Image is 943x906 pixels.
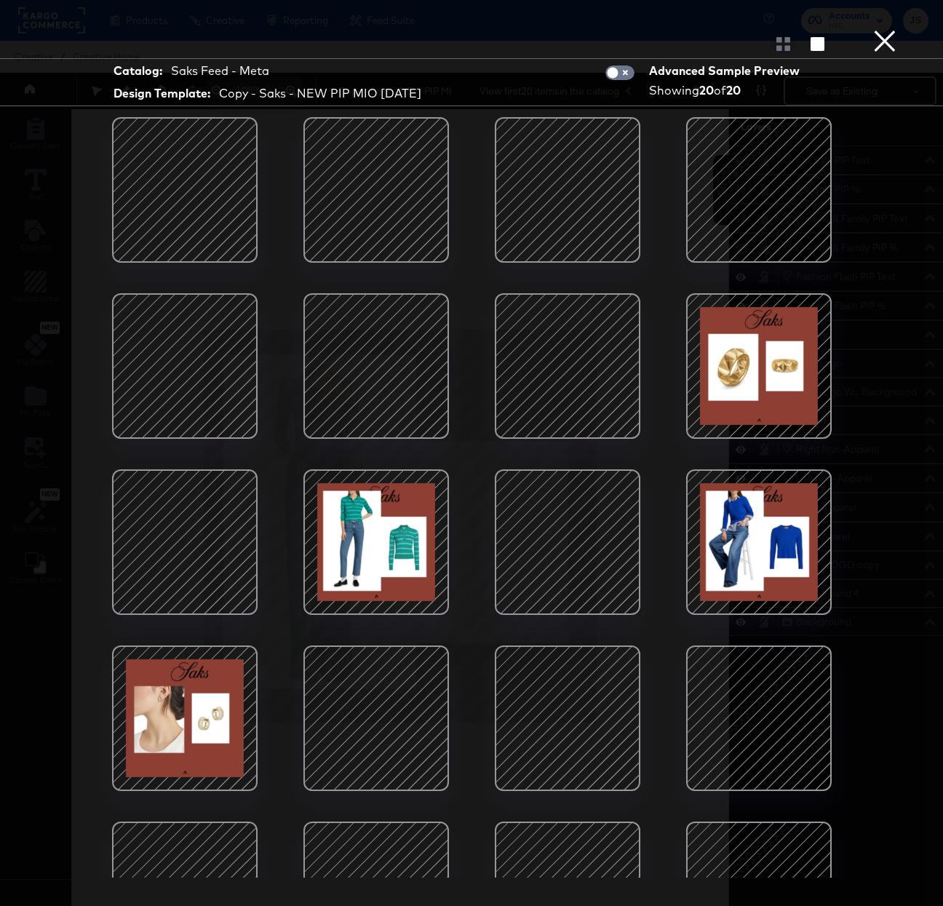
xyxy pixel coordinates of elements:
div: Copy - Saks - NEW PIP MIO [DATE] [219,85,421,102]
div: Advanced Sample Preview [649,63,805,79]
strong: Design Template: [114,85,210,102]
div: Saks Feed - Meta [171,63,269,79]
strong: 20 [726,83,741,98]
div: Showing of [649,82,805,99]
strong: 20 [699,83,714,98]
strong: Catalog: [114,63,162,79]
